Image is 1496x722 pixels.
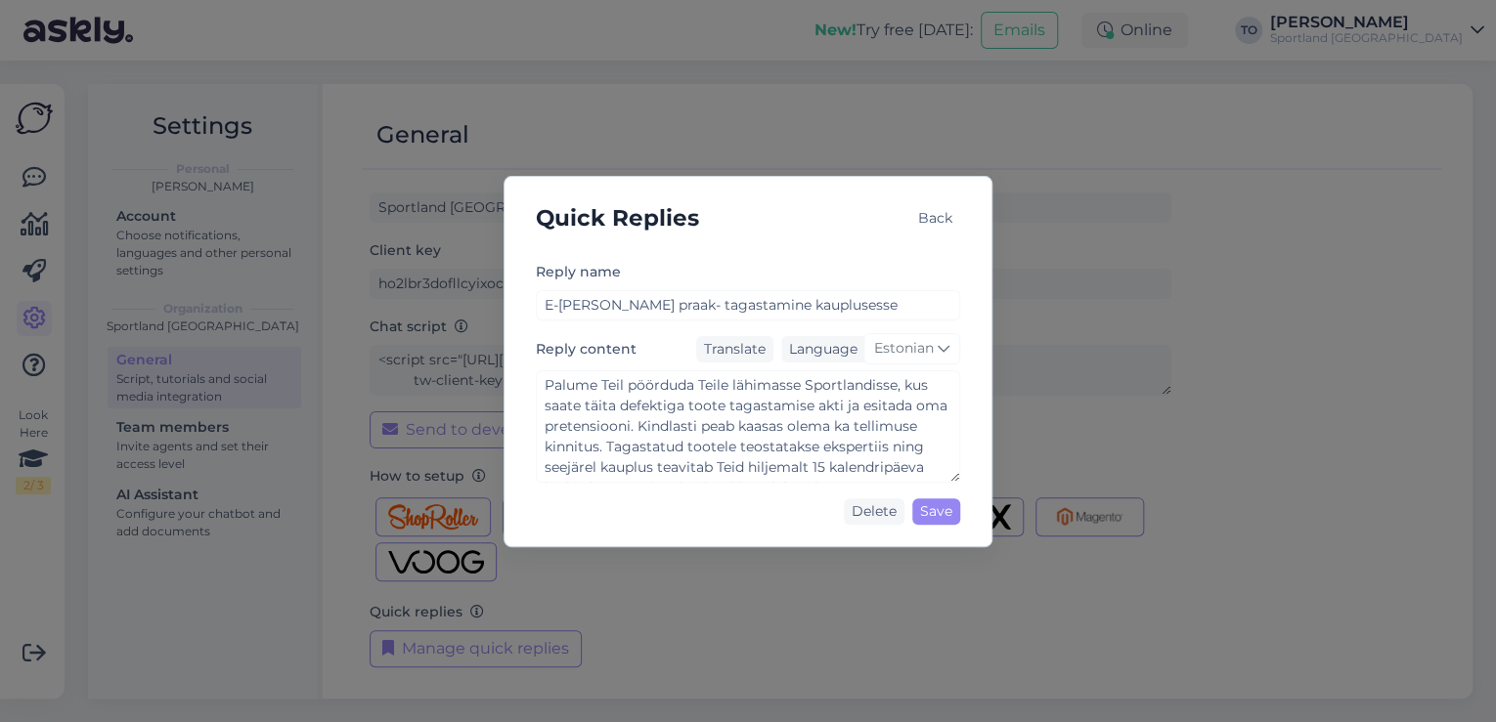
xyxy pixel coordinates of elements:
[536,200,699,236] h5: Quick Replies
[844,498,904,525] div: Delete
[910,205,960,232] div: Back
[536,262,621,282] label: Reply name
[696,336,773,362] div: Translate
[912,498,960,525] div: Save
[536,290,960,320] input: Add reply name
[874,338,934,360] span: Estonian
[536,370,960,483] textarea: Palume Teil pöörduda Teile lähimasse Sportlandisse, kus saate täita defektiga toote tagastamise a...
[781,339,858,360] div: Language
[536,339,637,360] label: Reply content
